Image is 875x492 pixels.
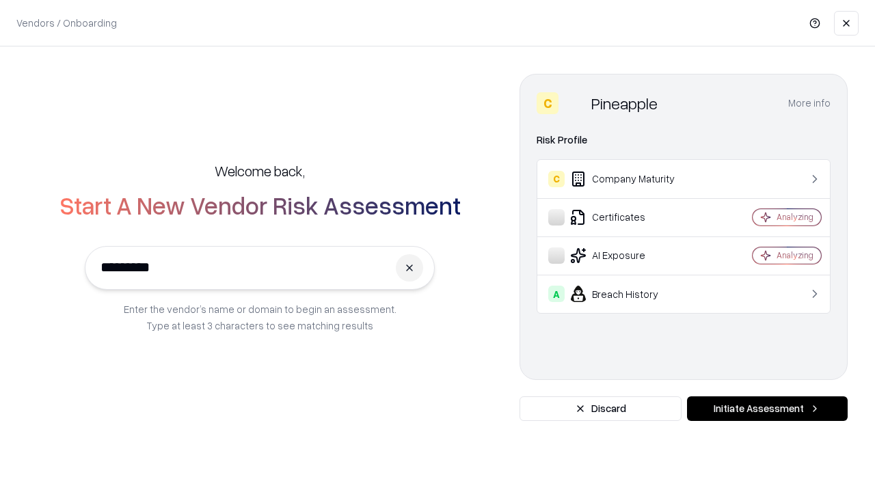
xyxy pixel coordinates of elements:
[777,211,813,223] div: Analyzing
[124,301,396,333] p: Enter the vendor’s name or domain to begin an assessment. Type at least 3 characters to see match...
[591,92,658,114] div: Pineapple
[548,171,712,187] div: Company Maturity
[788,91,831,115] button: More info
[777,249,813,261] div: Analyzing
[59,191,461,219] h2: Start A New Vendor Risk Assessment
[564,92,586,114] img: Pineapple
[548,286,712,302] div: Breach History
[537,132,831,148] div: Risk Profile
[16,16,117,30] p: Vendors / Onboarding
[687,396,848,421] button: Initiate Assessment
[520,396,682,421] button: Discard
[548,247,712,264] div: AI Exposure
[537,92,558,114] div: C
[548,286,565,302] div: A
[548,171,565,187] div: C
[548,209,712,225] div: Certificates
[215,161,305,180] h5: Welcome back,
